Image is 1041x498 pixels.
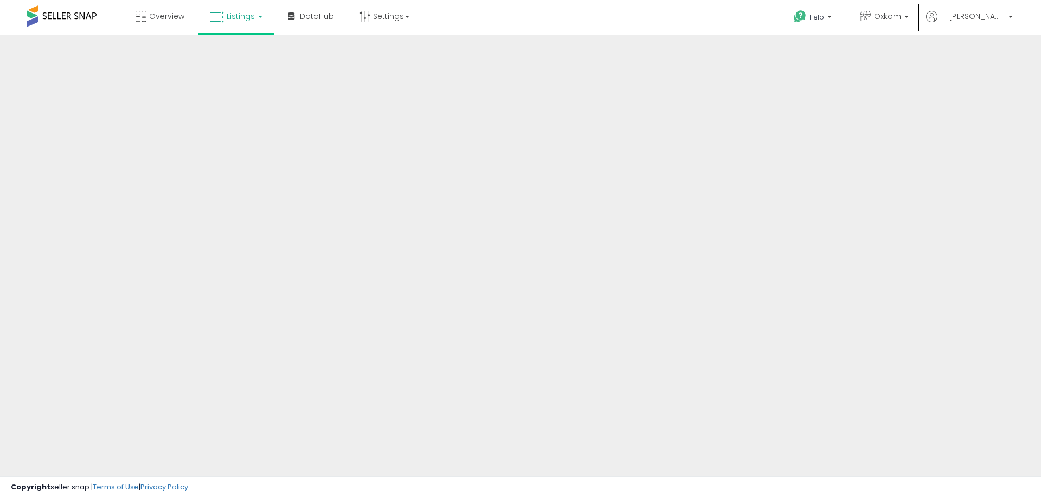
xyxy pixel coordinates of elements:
[11,482,188,493] div: seller snap | |
[149,11,184,22] span: Overview
[809,12,824,22] span: Help
[11,482,50,492] strong: Copyright
[874,11,901,22] span: Oxkom
[140,482,188,492] a: Privacy Policy
[940,11,1005,22] span: Hi [PERSON_NAME]
[926,11,1013,35] a: Hi [PERSON_NAME]
[793,10,807,23] i: Get Help
[785,2,843,35] a: Help
[227,11,255,22] span: Listings
[300,11,334,22] span: DataHub
[93,482,139,492] a: Terms of Use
